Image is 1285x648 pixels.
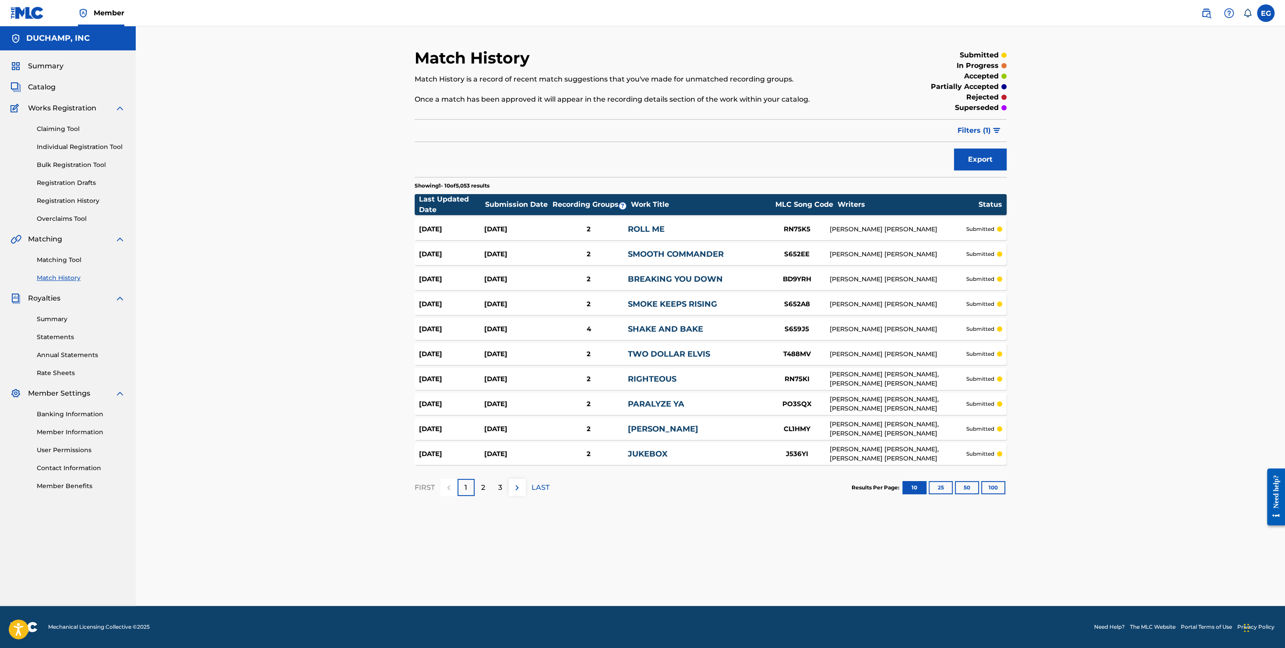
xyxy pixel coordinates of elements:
div: [DATE] [419,274,484,284]
div: S652A8 [764,299,830,309]
div: [DATE] [419,424,484,434]
div: Work Title [630,199,771,210]
img: Matching [11,234,21,244]
div: 2 [549,449,628,459]
span: Filters ( 1 ) [958,125,991,136]
div: Last Updated Date [419,194,485,215]
img: filter [993,128,1000,133]
p: Results Per Page: [852,484,901,492]
div: [DATE] [484,374,549,384]
div: [DATE] [419,249,484,259]
div: [DATE] [419,449,484,459]
div: T488MV [764,349,830,359]
p: submitted [966,300,994,308]
a: BREAKING YOU DOWN [628,274,723,284]
span: Member [94,8,124,18]
img: Royalties [11,293,21,304]
div: J536YI [764,449,830,459]
a: PARALYZE YA [628,399,684,409]
div: [PERSON_NAME] [PERSON_NAME] [830,250,966,259]
img: right [512,482,522,493]
p: submitted [966,275,994,283]
p: submitted [966,450,994,458]
div: [DATE] [484,299,549,309]
div: RN75KI [764,374,830,384]
p: partially accepted [931,81,999,92]
a: Banking Information [37,410,125,419]
div: [PERSON_NAME] [PERSON_NAME] [830,275,966,284]
a: User Permissions [37,446,125,455]
button: 100 [981,481,1005,494]
p: FIRST [415,482,435,493]
p: Once a match has been approved it will appear in the recording details section of the work within... [415,94,870,105]
p: submitted [960,50,999,60]
div: Notifications [1243,9,1252,18]
p: submitted [966,400,994,408]
div: Submission Date [485,199,551,210]
p: submitted [966,375,994,383]
img: expand [115,234,125,244]
button: Filters (1) [952,120,1007,142]
iframe: Chat Widget [1241,606,1285,648]
p: in progress [957,60,999,71]
div: [DATE] [484,274,549,284]
p: Showing 1 - 10 of 5,053 results [415,182,489,190]
p: LAST [532,482,549,493]
button: Export [954,149,1007,170]
a: ROLL ME [628,224,665,234]
a: Match History [37,273,125,283]
div: [DATE] [419,224,484,234]
div: [DATE] [484,224,549,234]
span: Matching [28,234,62,244]
div: [DATE] [419,374,484,384]
span: Member Settings [28,388,90,399]
p: 1 [465,482,467,493]
a: Statements [37,333,125,342]
p: submitted [966,225,994,233]
span: Royalties [28,293,60,304]
img: expand [115,293,125,304]
p: superseded [955,103,999,113]
p: 2 [481,482,485,493]
a: [PERSON_NAME] [628,424,698,434]
p: submitted [966,250,994,258]
img: logo [11,622,38,632]
div: [PERSON_NAME] [PERSON_NAME], [PERSON_NAME] [PERSON_NAME] [830,445,966,463]
img: Summary [11,61,21,71]
a: SummarySummary [11,61,63,71]
div: S652EE [764,249,830,259]
a: Member Benefits [37,482,125,491]
a: RIGHTEOUS [628,374,676,384]
a: Claiming Tool [37,124,125,134]
img: MLC Logo [11,7,44,19]
p: submitted [966,325,994,333]
img: Catalog [11,82,21,92]
span: Works Registration [28,103,96,113]
img: expand [115,388,125,399]
div: 2 [549,374,628,384]
a: SMOKE KEEPS RISING [628,299,717,309]
div: 2 [549,224,628,234]
div: [PERSON_NAME] [PERSON_NAME] [830,300,966,309]
div: [DATE] [419,349,484,359]
a: Privacy Policy [1237,623,1274,631]
div: PO3SQX [764,399,830,409]
a: SHAKE AND BAKE [628,324,703,334]
div: [DATE] [484,449,549,459]
div: 2 [549,274,628,284]
img: Accounts [11,33,21,44]
div: Recording Groups [551,199,630,210]
a: Registration Drafts [37,178,125,188]
a: Matching Tool [37,255,125,265]
div: [PERSON_NAME] [PERSON_NAME], [PERSON_NAME] [PERSON_NAME] [830,395,966,413]
a: Overclaims Tool [37,214,125,223]
a: SMOOTH COMMANDER [628,249,724,259]
a: Registration History [37,196,125,205]
div: 2 [549,299,628,309]
a: Need Help? [1094,623,1125,631]
div: [DATE] [419,324,484,334]
div: [PERSON_NAME] [PERSON_NAME] [830,350,966,359]
button: 25 [929,481,953,494]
